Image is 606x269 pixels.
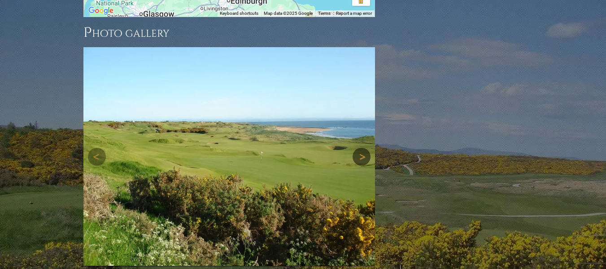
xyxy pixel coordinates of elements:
[353,148,371,166] a: Next
[318,11,331,16] a: Terms (opens in new tab)
[264,11,313,16] span: Map data ©2025 Google
[83,24,375,42] h3: Photo Gallery
[88,148,106,166] a: Previous
[336,11,372,16] a: Report a map error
